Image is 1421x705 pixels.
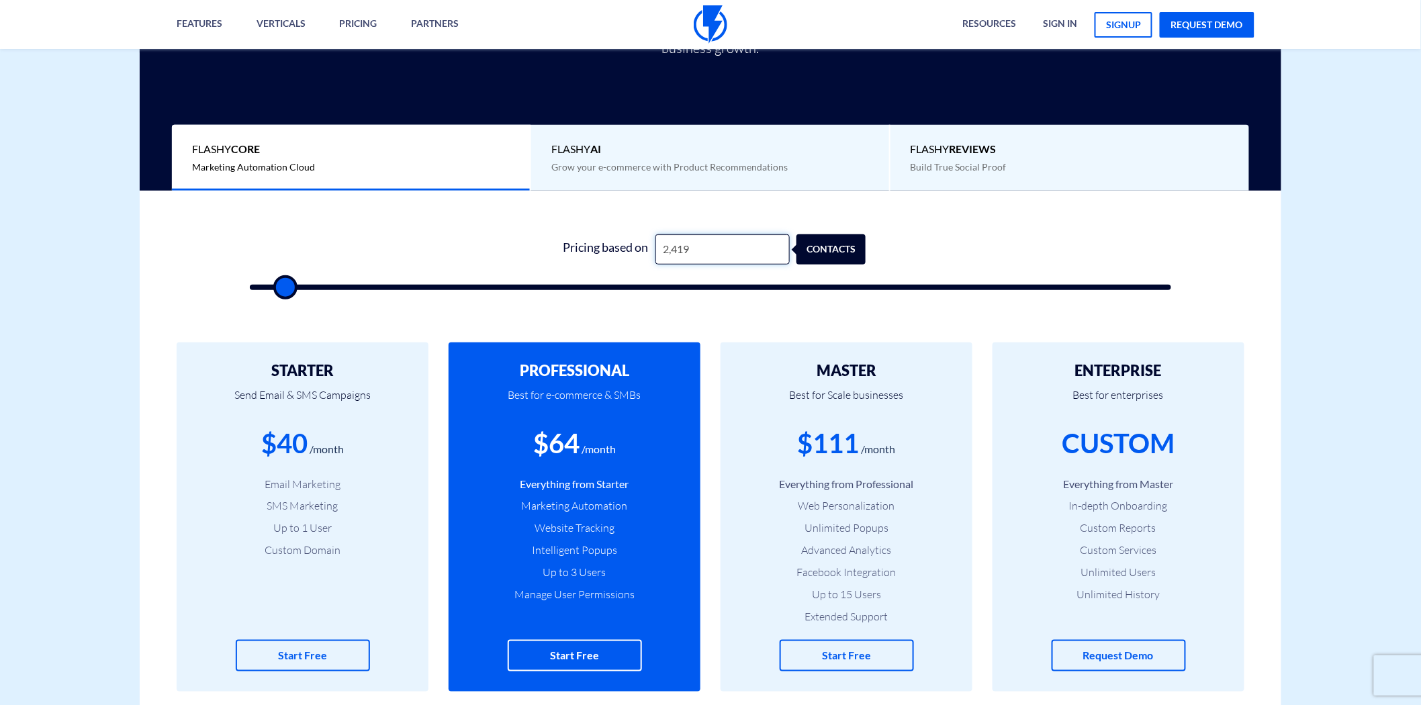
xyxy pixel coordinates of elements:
li: Custom Domain [197,543,408,558]
span: Marketing Automation Cloud [192,161,315,173]
div: $40 [261,424,308,463]
div: /month [310,442,344,457]
li: Web Personalization [741,498,952,514]
li: Intelligent Popups [469,543,680,558]
li: Everything from Master [1013,477,1224,492]
p: Best for e-commerce & SMBs [469,379,680,424]
a: signup [1095,12,1152,38]
li: Custom Reports [1013,520,1224,536]
div: $111 [798,424,860,463]
li: Custom Services [1013,543,1224,558]
div: Pricing based on [555,234,655,265]
li: Extended Support [741,609,952,624]
div: $64 [533,424,580,463]
li: Website Tracking [469,520,680,536]
a: Start Free [508,640,642,671]
h2: STARTER [197,363,408,379]
h2: PROFESSIONAL [469,363,680,379]
div: /month [862,442,896,457]
li: Facebook Integration [741,565,952,580]
p: Send Email & SMS Campaigns [197,379,408,424]
div: contacts [803,234,872,265]
b: AI [590,142,601,155]
span: Grow your e-commerce with Product Recommendations [551,161,788,173]
span: Flashy [911,142,1229,157]
li: Marketing Automation [469,498,680,514]
a: Start Free [780,640,914,671]
li: In-depth Onboarding [1013,498,1224,514]
li: Up to 1 User [197,520,408,536]
span: Flashy [192,142,510,157]
li: Everything from Professional [741,477,952,492]
li: Unlimited Users [1013,565,1224,580]
h2: MASTER [741,363,952,379]
li: Advanced Analytics [741,543,952,558]
li: SMS Marketing [197,498,408,514]
li: Up to 3 Users [469,565,680,580]
b: Core [231,142,260,155]
a: Request Demo [1052,640,1186,671]
a: Start Free [236,640,370,671]
div: CUSTOM [1062,424,1175,463]
li: Up to 15 Users [741,587,952,602]
li: Everything from Starter [469,477,680,492]
a: request demo [1160,12,1254,38]
li: Email Marketing [197,477,408,492]
li: Manage User Permissions [469,587,680,602]
p: Best for enterprises [1013,379,1224,424]
p: Best for Scale businesses [741,379,952,424]
b: REVIEWS [950,142,997,155]
div: /month [582,442,616,457]
span: Build True Social Proof [911,161,1007,173]
span: Flashy [551,142,869,157]
li: Unlimited Popups [741,520,952,536]
li: Unlimited History [1013,587,1224,602]
h2: ENTERPRISE [1013,363,1224,379]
